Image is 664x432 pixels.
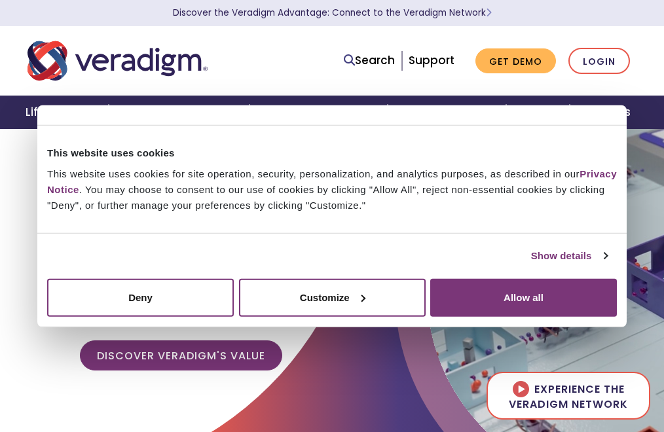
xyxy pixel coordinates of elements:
a: About Us [572,96,646,129]
a: Login [568,48,630,75]
span: Learn More [486,7,492,19]
a: Insights [508,96,572,129]
a: Discover the Veradigm Advantage: Connect to the Veradigm NetworkLearn More [173,7,492,19]
a: Life Sciences [18,96,111,129]
div: This website uses cookies for site operation, security, personalization, and analytics purposes, ... [47,166,617,213]
div: This website uses cookies [47,145,617,161]
a: Support [409,52,454,68]
a: Get Demo [475,48,556,74]
a: Search [344,52,395,69]
a: Privacy Notice [47,168,617,194]
button: Allow all [430,278,617,316]
a: Health IT Vendors [390,96,508,129]
img: Veradigm logo [28,39,208,82]
a: Health Plans + Payers [111,96,251,129]
button: Customize [239,278,426,316]
a: Healthcare Providers [251,96,389,129]
a: Show details [531,248,607,264]
a: Discover Veradigm's Value [80,340,282,370]
button: Deny [47,278,234,316]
